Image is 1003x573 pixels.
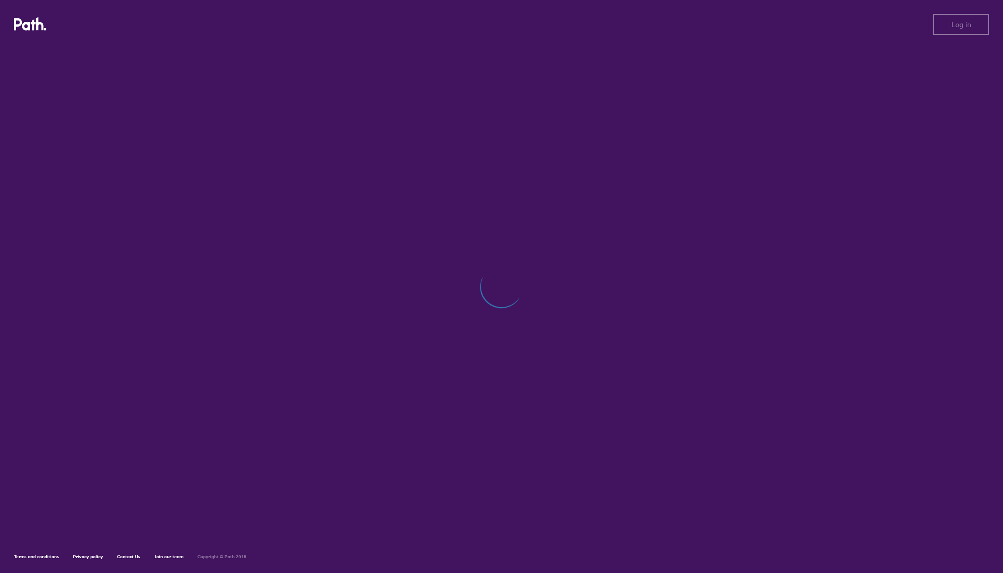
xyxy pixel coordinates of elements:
a: Join our team [154,554,183,559]
span: Log in [951,21,971,28]
a: Privacy policy [73,554,103,559]
button: Log in [933,14,989,35]
h6: Copyright © Path 2018 [197,554,246,559]
a: Contact Us [117,554,140,559]
a: Terms and conditions [14,554,59,559]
